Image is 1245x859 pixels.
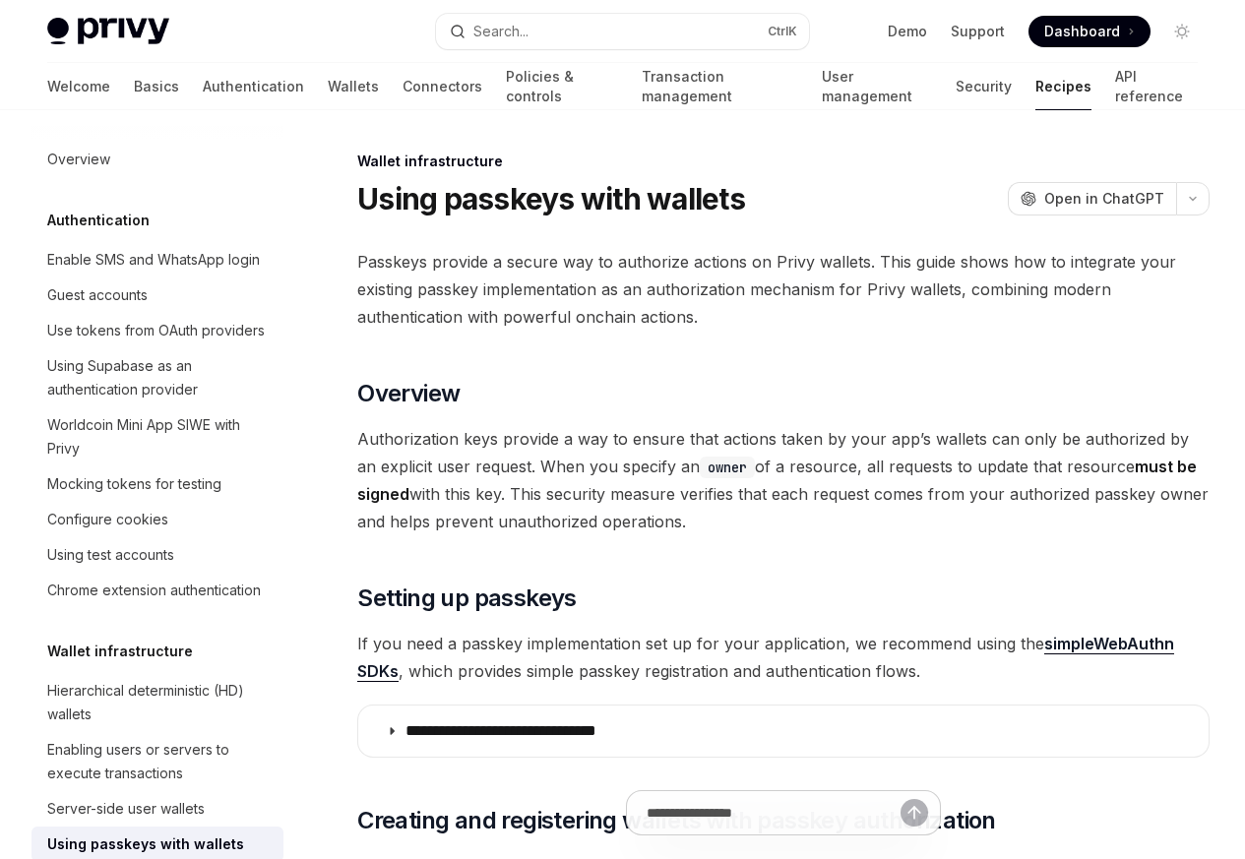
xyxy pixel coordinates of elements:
a: Configure cookies [31,502,283,537]
a: API reference [1115,63,1198,110]
a: Worldcoin Mini App SIWE with Privy [31,407,283,466]
a: Wallets [328,63,379,110]
code: owner [700,457,755,478]
a: Policies & controls [506,63,618,110]
div: Mocking tokens for testing [47,472,221,496]
a: Chrome extension authentication [31,573,283,608]
a: Overview [31,142,283,177]
div: Wallet infrastructure [357,152,1210,171]
a: Connectors [403,63,482,110]
span: Overview [357,378,460,409]
div: Configure cookies [47,508,168,531]
a: Guest accounts [31,277,283,313]
a: Welcome [47,63,110,110]
a: Server-side user wallets [31,791,283,827]
h5: Wallet infrastructure [47,640,193,663]
a: Basics [134,63,179,110]
div: Overview [47,148,110,171]
span: If you need a passkey implementation set up for your application, we recommend using the , which ... [357,630,1210,685]
button: Open search [436,14,809,49]
a: Demo [888,22,927,41]
a: Enable SMS and WhatsApp login [31,242,283,277]
a: Use tokens from OAuth providers [31,313,283,348]
a: User management [822,63,933,110]
span: Authorization keys provide a way to ensure that actions taken by your app’s wallets can only be a... [357,425,1210,535]
button: Toggle dark mode [1166,16,1198,47]
div: Hierarchical deterministic (HD) wallets [47,679,272,726]
input: Ask a question... [647,791,901,834]
button: Open in ChatGPT [1008,182,1176,215]
div: Using test accounts [47,543,174,567]
div: Chrome extension authentication [47,579,261,602]
a: Using Supabase as an authentication provider [31,348,283,407]
a: Enabling users or servers to execute transactions [31,732,283,791]
div: Use tokens from OAuth providers [47,319,265,342]
span: Open in ChatGPT [1044,189,1164,209]
div: Search... [473,20,529,43]
a: Security [956,63,1012,110]
div: Guest accounts [47,283,148,307]
span: Dashboard [1044,22,1120,41]
span: Passkeys provide a secure way to authorize actions on Privy wallets. This guide shows how to inte... [357,248,1210,331]
div: Worldcoin Mini App SIWE with Privy [47,413,272,460]
img: light logo [47,18,169,45]
h5: Authentication [47,209,150,232]
div: Enable SMS and WhatsApp login [47,248,260,272]
a: Mocking tokens for testing [31,466,283,502]
a: Recipes [1035,63,1091,110]
h1: Using passkeys with wallets [357,181,745,216]
span: Setting up passkeys [357,583,577,614]
div: Server-side user wallets [47,797,205,821]
div: Using Supabase as an authentication provider [47,354,272,401]
span: Ctrl K [768,24,797,39]
a: Hierarchical deterministic (HD) wallets [31,673,283,732]
button: Send message [901,799,928,827]
a: Authentication [203,63,304,110]
a: Dashboard [1028,16,1151,47]
div: Using passkeys with wallets [47,832,244,856]
div: Enabling users or servers to execute transactions [47,738,272,785]
a: Transaction management [642,63,797,110]
a: Using test accounts [31,537,283,573]
a: Support [951,22,1005,41]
